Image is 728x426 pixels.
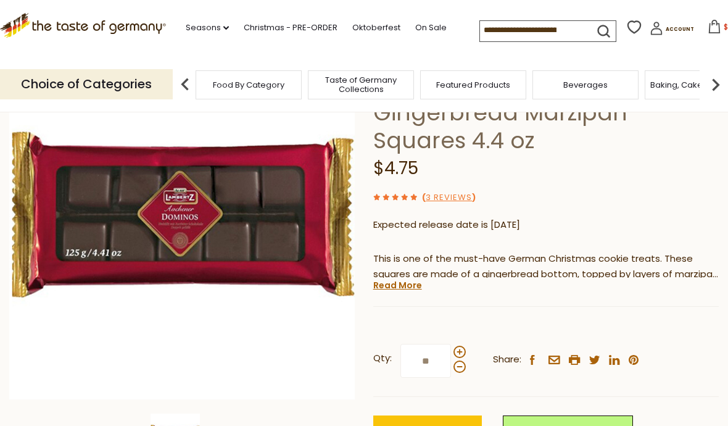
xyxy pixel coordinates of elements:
[400,344,451,378] input: Qty:
[9,53,355,399] img: Lambertz Domino Steine Gingerbread Marzipan Squares 4.4 oz
[373,217,719,233] p: Expected release date is [DATE]
[186,21,229,35] a: Seasons
[352,21,400,35] a: Oktoberfest
[373,71,719,154] h1: Lambertz Domino Steine Gingerbread Marzipan Squares 4.4 oz
[650,22,694,40] a: Account
[244,21,337,35] a: Christmas - PRE-ORDER
[373,251,719,282] p: This is one of the must-have German Christmas cookie treats. These squares are made of a gingerbr...
[312,75,410,94] a: Taste of Germany Collections
[373,351,392,366] strong: Qty:
[173,72,197,97] img: previous arrow
[373,156,418,180] span: $4.75
[563,80,608,90] a: Beverages
[373,279,422,291] a: Read More
[436,80,510,90] a: Featured Products
[666,26,694,33] span: Account
[415,21,447,35] a: On Sale
[422,191,476,203] span: ( )
[213,80,284,90] a: Food By Category
[703,72,728,97] img: next arrow
[493,352,521,367] span: Share:
[426,191,472,204] a: 3 Reviews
